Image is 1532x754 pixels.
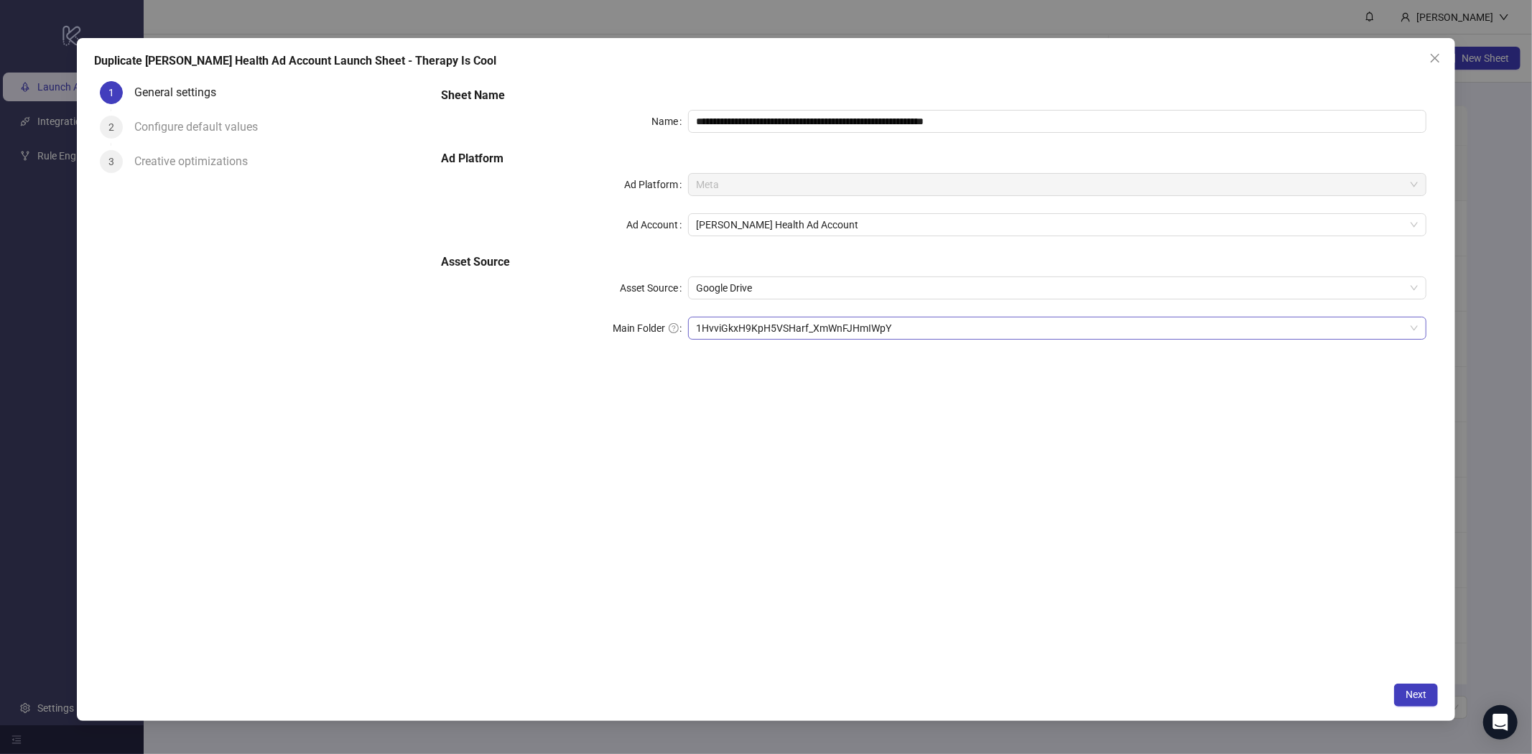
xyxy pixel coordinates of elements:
div: Configure default values [134,116,269,139]
span: 2 [108,121,114,133]
label: Ad Platform [625,173,688,196]
div: Duplicate [PERSON_NAME] Health Ad Account Launch Sheet - Therapy Is Cool [94,52,1439,70]
span: Heidi Health Ad Account [697,214,1419,236]
input: Name Name [688,110,1427,133]
span: 1HvviGkxH9KpH5VSHarf_XmWnFJHmIWpY [697,317,1419,339]
span: Next [1406,689,1426,700]
h5: Asset Source [442,253,1427,271]
span: 3 [108,156,114,167]
button: Close [1424,47,1447,70]
span: Google Drive [697,277,1419,299]
label: Ad Account [627,213,688,236]
div: Open Intercom Messenger [1483,705,1518,740]
span: Meta [697,174,1419,195]
button: Next [1394,684,1438,707]
div: Creative optimizations [134,150,259,173]
div: General settings [134,81,228,104]
label: Name [652,110,688,133]
h5: Ad Platform [442,150,1427,167]
label: Asset Source [621,276,688,299]
label: Main Folder [613,317,688,340]
span: question-circle [669,323,679,333]
span: 1 [108,87,114,98]
h5: Sheet Name [442,87,1427,104]
span: close [1429,52,1441,64]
